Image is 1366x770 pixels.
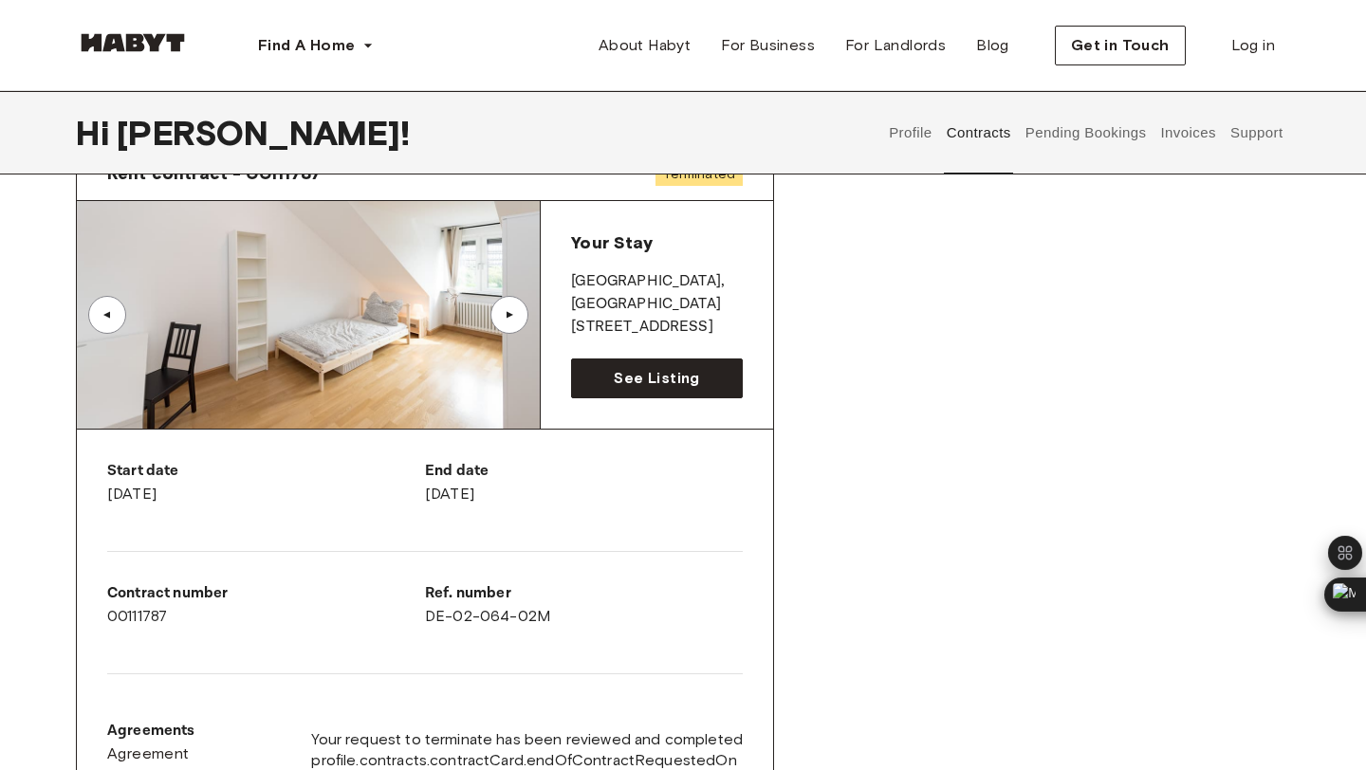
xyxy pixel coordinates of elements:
[117,113,410,153] span: [PERSON_NAME] !
[98,309,117,321] div: ▲
[1228,91,1285,174] button: Support
[583,27,706,64] a: About Habyt
[830,27,961,64] a: For Landlords
[882,91,1290,174] div: user profile tabs
[1231,34,1275,57] span: Log in
[887,91,935,174] button: Profile
[425,460,743,505] div: [DATE]
[311,729,743,750] span: Your request to terminate has been reviewed and completed
[425,582,743,605] p: Ref. number
[243,27,389,64] button: Find A Home
[571,270,743,316] p: [GEOGRAPHIC_DATA] , [GEOGRAPHIC_DATA]
[944,91,1013,174] button: Contracts
[107,582,425,605] p: Contract number
[76,113,117,153] span: Hi
[107,742,190,765] span: Agreement
[571,358,743,398] a: See Listing
[258,34,355,57] span: Find A Home
[107,742,195,765] a: Agreement
[614,367,699,390] span: See Listing
[845,34,946,57] span: For Landlords
[107,460,425,505] div: [DATE]
[76,33,190,52] img: Habyt
[1216,27,1290,64] a: Log in
[425,582,743,628] div: DE-02-064-02M
[107,460,425,483] p: Start date
[961,27,1024,64] a: Blog
[107,720,195,742] p: Agreements
[976,34,1009,57] span: Blog
[500,309,519,321] div: ▲
[599,34,691,57] span: About Habyt
[1023,91,1149,174] button: Pending Bookings
[571,316,743,339] p: [STREET_ADDRESS]
[1071,34,1170,57] span: Get in Touch
[77,201,540,429] img: Image of the room
[1158,91,1218,174] button: Invoices
[1055,26,1186,65] button: Get in Touch
[571,232,652,253] span: Your Stay
[425,460,743,483] p: End date
[107,582,425,628] div: 00111787
[706,27,830,64] a: For Business
[721,34,815,57] span: For Business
